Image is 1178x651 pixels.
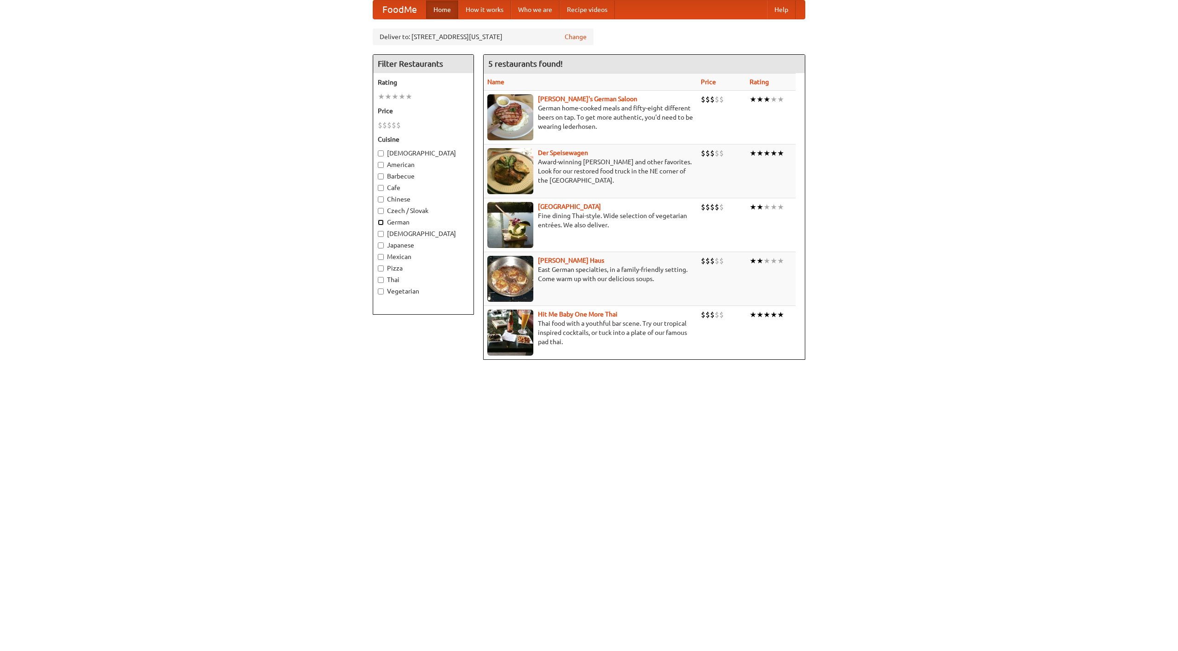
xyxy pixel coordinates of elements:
li: ★ [770,310,777,320]
li: ★ [405,92,412,102]
li: ★ [763,94,770,104]
li: ★ [756,256,763,266]
li: ★ [770,94,777,104]
img: babythai.jpg [487,310,533,356]
p: Fine dining Thai-style. Wide selection of vegetarian entrées. We also deliver. [487,211,693,230]
label: Cafe [378,183,469,192]
h5: Rating [378,78,469,87]
label: [DEMOGRAPHIC_DATA] [378,229,469,238]
input: [DEMOGRAPHIC_DATA] [378,231,384,237]
li: ★ [770,148,777,158]
input: American [378,162,384,168]
li: ★ [777,202,784,212]
a: Price [701,78,716,86]
input: Pizza [378,265,384,271]
li: ★ [756,310,763,320]
li: ★ [763,310,770,320]
p: German home-cooked meals and fifty-eight different beers on tap. To get more authentic, you'd nee... [487,104,693,131]
h5: Price [378,106,469,115]
p: Thai food with a youthful bar scene. Try our tropical inspired cocktails, or tuck into a plate of... [487,319,693,346]
li: $ [715,310,719,320]
img: speisewagen.jpg [487,148,533,194]
li: $ [715,148,719,158]
li: ★ [750,148,756,158]
li: $ [701,202,705,212]
li: ★ [756,148,763,158]
li: ★ [763,202,770,212]
p: Award-winning [PERSON_NAME] and other favorites. Look for our restored food truck in the NE corne... [487,157,693,185]
li: $ [710,256,715,266]
li: ★ [770,202,777,212]
li: $ [715,94,719,104]
li: ★ [756,94,763,104]
input: Mexican [378,254,384,260]
a: [PERSON_NAME] Haus [538,257,604,264]
li: $ [396,120,401,130]
li: $ [715,256,719,266]
li: ★ [392,92,398,102]
label: Barbecue [378,172,469,181]
div: Deliver to: [STREET_ADDRESS][US_STATE] [373,29,594,45]
a: Rating [750,78,769,86]
li: $ [719,256,724,266]
label: Czech / Slovak [378,206,469,215]
input: German [378,219,384,225]
li: $ [710,202,715,212]
li: ★ [378,92,385,102]
a: FoodMe [373,0,426,19]
li: $ [705,148,710,158]
label: [DEMOGRAPHIC_DATA] [378,149,469,158]
li: $ [715,202,719,212]
li: ★ [750,202,756,212]
input: [DEMOGRAPHIC_DATA] [378,150,384,156]
li: $ [710,94,715,104]
li: ★ [777,310,784,320]
label: Japanese [378,241,469,250]
li: $ [705,94,710,104]
p: East German specialties, in a family-friendly setting. Come warm up with our delicious soups. [487,265,693,283]
li: ★ [756,202,763,212]
a: Who we are [511,0,560,19]
li: $ [705,202,710,212]
input: Thai [378,277,384,283]
li: $ [701,310,705,320]
li: $ [719,202,724,212]
a: Recipe videos [560,0,615,19]
a: Change [565,32,587,41]
li: ★ [777,94,784,104]
li: $ [719,148,724,158]
label: Pizza [378,264,469,273]
a: Name [487,78,504,86]
input: Cafe [378,185,384,191]
li: ★ [750,310,756,320]
label: Vegetarian [378,287,469,296]
img: satay.jpg [487,202,533,248]
input: Barbecue [378,173,384,179]
ng-pluralize: 5 restaurants found! [488,59,563,68]
a: Home [426,0,458,19]
a: [PERSON_NAME]'s German Saloon [538,95,637,103]
li: $ [719,310,724,320]
li: $ [378,120,382,130]
li: ★ [777,256,784,266]
li: ★ [750,94,756,104]
img: kohlhaus.jpg [487,256,533,302]
li: $ [387,120,392,130]
input: Japanese [378,242,384,248]
li: $ [701,148,705,158]
li: $ [719,94,724,104]
li: ★ [385,92,392,102]
input: Vegetarian [378,288,384,294]
li: $ [710,148,715,158]
b: Der Speisewagen [538,149,588,156]
li: ★ [398,92,405,102]
a: How it works [458,0,511,19]
h5: Cuisine [378,135,469,144]
li: $ [701,256,705,266]
label: Chinese [378,195,469,204]
a: [GEOGRAPHIC_DATA] [538,203,601,210]
label: American [378,160,469,169]
li: $ [382,120,387,130]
